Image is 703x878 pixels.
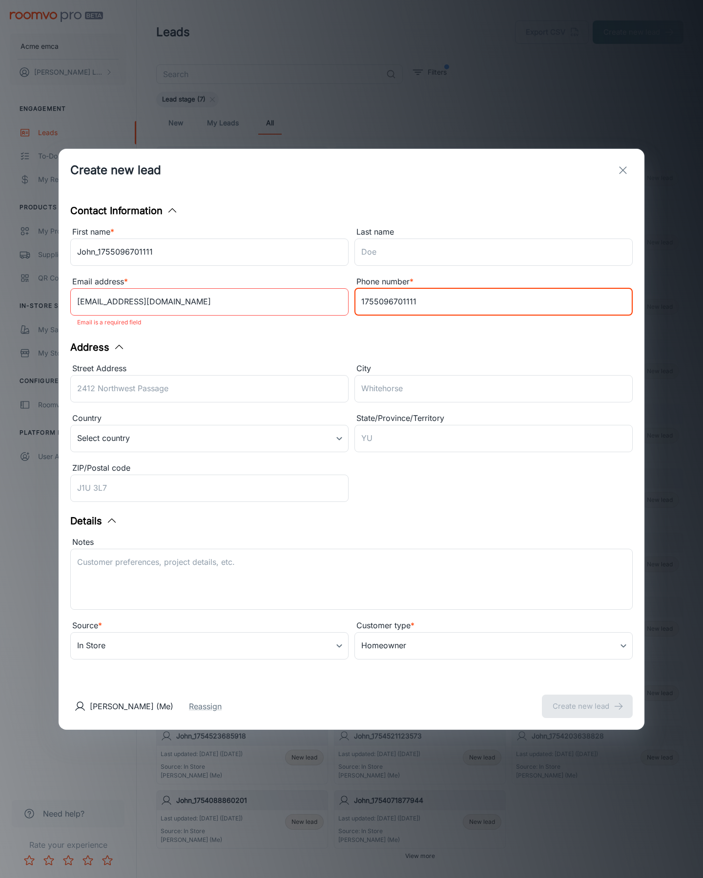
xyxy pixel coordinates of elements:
input: 2412 Northwest Passage [70,375,349,402]
div: First name [70,226,349,239]
div: Homeowner [354,632,633,659]
div: Phone number [354,276,633,288]
div: Country [70,412,349,425]
input: myname@example.com [70,288,349,316]
button: Details [70,514,118,528]
input: Doe [354,239,633,266]
div: Email address [70,276,349,288]
div: Last name [354,226,633,239]
button: Address [70,340,125,355]
input: +1 439-123-4567 [354,288,633,316]
input: John [70,239,349,266]
input: Whitehorse [354,375,633,402]
p: Email is a required field [77,317,342,328]
div: In Store [70,632,349,659]
h1: Create new lead [70,161,161,179]
div: Customer type [354,619,633,632]
p: [PERSON_NAME] (Me) [90,700,173,712]
div: State/Province/Territory [354,412,633,425]
div: City [354,362,633,375]
div: Notes [70,536,633,549]
div: Source [70,619,349,632]
div: Street Address [70,362,349,375]
button: exit [613,160,633,180]
button: Reassign [189,700,222,712]
input: YU [354,425,633,452]
button: Contact Information [70,203,178,218]
div: Select country [70,425,349,452]
input: J1U 3L7 [70,475,349,502]
div: ZIP/Postal code [70,462,349,475]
